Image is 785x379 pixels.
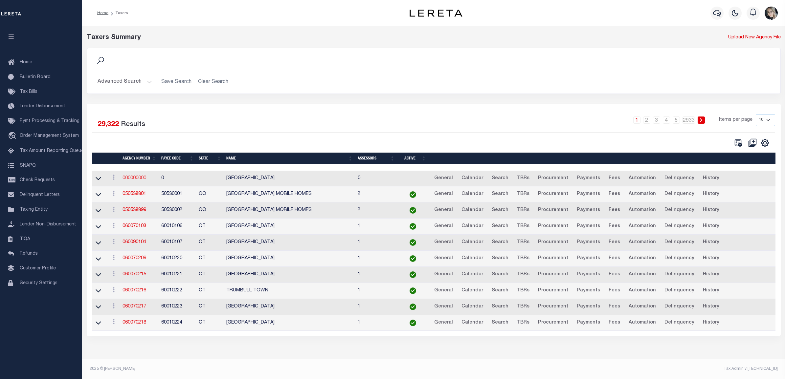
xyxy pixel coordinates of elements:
[224,186,355,202] td: [GEOGRAPHIC_DATA] MOBILE HOMES
[159,283,196,299] td: 60010222
[459,269,486,280] a: Calendar
[662,221,697,232] a: Delinquency
[431,285,456,296] a: General
[626,189,659,200] a: Automation
[489,221,511,232] a: Search
[459,253,486,264] a: Calendar
[700,205,722,216] a: History
[514,318,532,328] a: TBRs
[663,116,670,124] a: 4
[606,173,623,184] a: Fees
[224,283,355,299] td: TRUMBULL TOWN
[606,189,623,200] a: Fees
[626,302,659,312] a: Automation
[20,193,60,197] span: Delinquent Letters
[459,205,486,216] a: Calendar
[606,237,623,248] a: Fees
[355,299,397,315] td: 1
[98,75,152,88] button: Advanced Search
[574,302,603,312] a: Payments
[224,171,355,187] td: [GEOGRAPHIC_DATA]
[535,285,571,296] a: Procurement
[489,269,511,280] a: Search
[606,318,623,328] a: Fees
[355,219,397,235] td: 1
[431,237,456,248] a: General
[574,285,603,296] a: Payments
[397,153,429,164] th: Active: activate to sort column ascending
[410,304,416,310] img: check-icon-green.svg
[20,134,79,138] span: Order Management System
[700,253,722,264] a: History
[700,302,722,312] a: History
[700,318,722,328] a: History
[196,186,224,202] td: CO
[355,202,397,219] td: 2
[662,253,697,264] a: Delinquency
[728,34,781,41] a: Upload New Agency File
[196,299,224,315] td: CT
[410,10,462,17] img: logo-dark.svg
[606,253,623,264] a: Fees
[196,267,224,283] td: CT
[98,121,119,128] span: 29,322
[85,366,434,372] div: 2025 © [PERSON_NAME].
[196,235,224,251] td: CT
[514,253,532,264] a: TBRs
[662,285,697,296] a: Delinquency
[355,283,397,299] td: 1
[410,255,416,262] img: check-icon-green.svg
[662,205,697,216] a: Delinquency
[410,223,416,230] img: check-icon-green.svg
[574,237,603,248] a: Payments
[159,251,196,267] td: 60010220
[159,299,196,315] td: 60010223
[606,302,623,312] a: Fees
[159,153,196,164] th: Payee Code: activate to sort column ascending
[574,221,603,232] a: Payments
[700,221,722,232] a: History
[459,173,486,184] a: Calendar
[196,283,224,299] td: CT
[123,192,146,196] a: 050538801
[224,267,355,283] td: [GEOGRAPHIC_DATA]
[123,272,146,277] a: 060070215
[20,178,55,182] span: Check Requests
[20,163,36,168] span: SNAPQ
[574,318,603,328] a: Payments
[120,153,159,164] th: Agency Number: activate to sort column ascending
[700,173,722,184] a: History
[489,237,511,248] a: Search
[535,302,571,312] a: Procurement
[20,222,76,227] span: Lender Non-Disbursement
[123,208,146,212] a: 050538899
[87,33,605,43] div: Taxers Summary
[410,320,416,326] img: check-icon-green.svg
[431,221,456,232] a: General
[20,266,56,271] span: Customer Profile
[535,237,571,248] a: Procurement
[653,116,660,124] a: 3
[355,235,397,251] td: 1
[410,191,416,198] img: check-icon-green.svg
[626,237,659,248] a: Automation
[662,173,697,184] a: Delinquency
[535,205,571,216] a: Procurement
[355,315,397,331] td: 1
[224,202,355,219] td: [GEOGRAPHIC_DATA] MOBILE HOMES
[514,237,532,248] a: TBRs
[606,205,623,216] a: Fees
[123,176,146,180] a: 000000000
[97,11,108,15] a: Home
[431,173,456,184] a: General
[196,315,224,331] td: CT
[431,318,456,328] a: General
[159,202,196,219] td: 50530002
[514,285,532,296] a: TBRs
[662,269,697,280] a: Delinquency
[489,302,511,312] a: Search
[626,253,659,264] a: Automation
[20,104,65,109] span: Lender Disbursement
[514,189,532,200] a: TBRs
[535,253,571,264] a: Procurement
